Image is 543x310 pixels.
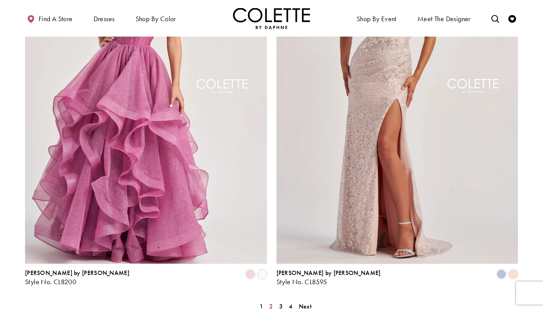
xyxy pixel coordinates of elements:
[489,8,501,29] a: Toggle search
[277,270,381,286] div: Colette by Daphne Style No. CL8595
[258,270,267,279] i: Diamond White
[506,8,518,29] a: Check Wishlist
[25,269,129,277] span: [PERSON_NAME] by [PERSON_NAME]
[92,8,117,29] span: Dresses
[416,8,473,29] a: Meet the designer
[136,15,176,23] span: Shop by color
[417,15,471,23] span: Meet the designer
[357,15,397,23] span: Shop By Event
[25,8,74,29] a: Find a store
[39,15,73,23] span: Find a store
[246,270,255,279] i: Pink Lily
[355,8,399,29] span: Shop By Event
[277,269,381,277] span: [PERSON_NAME] by [PERSON_NAME]
[25,277,76,286] span: Style No. CL8200
[497,270,506,279] i: Ice Blue
[233,8,310,29] img: Colette by Daphne
[25,270,129,286] div: Colette by Daphne Style No. CL8200
[277,277,327,286] span: Style No. CL8595
[233,8,310,29] a: Visit Home Page
[94,15,115,23] span: Dresses
[509,270,518,279] i: Blush
[134,8,178,29] span: Shop by color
